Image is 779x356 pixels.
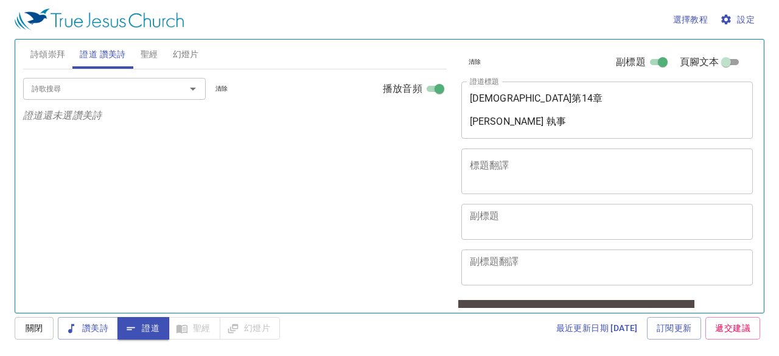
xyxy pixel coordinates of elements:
button: 選擇教程 [668,9,713,31]
span: 播放音頻 [383,82,422,96]
span: 清除 [215,83,228,94]
span: 聖經 [141,47,158,62]
span: 幻燈片 [173,47,199,62]
span: 遞交建議 [715,321,750,336]
a: 最近更新日期 [DATE] [551,317,643,340]
span: 證道 讚美詩 [80,47,125,62]
img: True Jesus Church [15,9,184,30]
span: 清除 [469,57,481,68]
button: 證道 [117,317,169,340]
span: 設定 [722,12,755,27]
span: 最近更新日期 [DATE] [556,321,638,336]
button: 清除 [461,55,489,69]
span: 關閉 [24,321,44,336]
span: 讚美詩 [68,321,108,336]
button: 設定 [718,9,760,31]
button: Open [184,80,201,97]
a: 遞交建議 [705,317,760,340]
span: 頁腳文本 [680,55,719,69]
a: 訂閱更新 [647,317,702,340]
span: 證道 [127,321,159,336]
button: 讚美詩 [58,317,118,340]
button: 清除 [208,82,236,96]
textarea: [DEMOGRAPHIC_DATA]第14章 [PERSON_NAME] 執事 [470,92,745,127]
span: 選擇教程 [673,12,708,27]
button: 關閉 [15,317,54,340]
span: 訂閱更新 [657,321,692,336]
i: 證道還未選讚美詩 [23,110,102,121]
span: 副標題 [616,55,645,69]
span: 詩頌崇拜 [30,47,66,62]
